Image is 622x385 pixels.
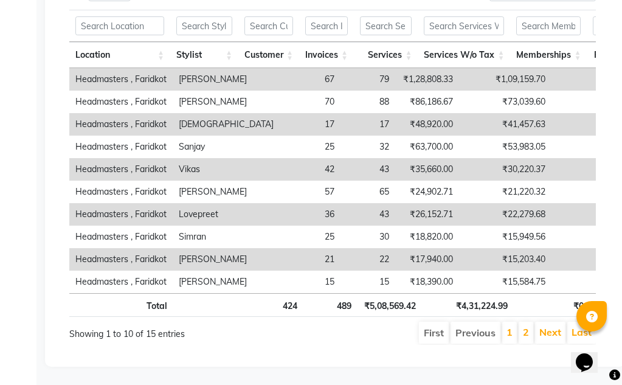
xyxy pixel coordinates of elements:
input: Search Memberships [516,16,581,35]
td: ₹1,09,159.70 [459,68,551,91]
td: Lovepreet [173,203,280,226]
td: 21 [280,248,340,271]
th: Services W/o Tax: activate to sort column ascending [418,42,510,68]
input: Search Services [360,16,412,35]
input: Search Stylist [176,16,232,35]
td: ₹73,039.60 [459,91,551,113]
td: 15 [340,271,395,293]
td: ₹15,584.75 [459,271,551,293]
th: ₹0 [514,293,590,317]
input: Search Services W/o Tax [424,16,504,35]
td: Headmasters , Faridkot [69,158,173,181]
input: Search Customer [244,16,293,35]
td: Headmasters , Faridkot [69,68,173,91]
td: ₹48,920.00 [395,113,459,136]
th: Memberships: activate to sort column ascending [510,42,587,68]
td: 25 [280,226,340,248]
td: ₹35,660.00 [395,158,459,181]
td: Headmasters , Faridkot [69,181,173,203]
td: ₹53,983.05 [459,136,551,158]
th: ₹4,31,224.99 [422,293,513,317]
td: 42 [280,158,340,181]
input: Search Invoices [305,16,348,35]
td: Headmasters , Faridkot [69,271,173,293]
td: Simran [173,226,280,248]
td: ₹41,457.63 [459,113,551,136]
td: ₹22,279.68 [459,203,551,226]
td: 36 [280,203,340,226]
td: 70 [280,91,340,113]
td: ₹15,949.56 [459,226,551,248]
th: Customer: activate to sort column ascending [238,42,299,68]
th: Stylist: activate to sort column ascending [170,42,238,68]
td: [PERSON_NAME] [173,68,280,91]
th: Services: activate to sort column ascending [354,42,418,68]
td: ₹24,902.71 [395,181,459,203]
a: Next [539,326,561,338]
td: Headmasters , Faridkot [69,91,173,113]
th: 424 [243,293,303,317]
div: Showing 1 to 10 of 15 entries [69,321,278,341]
th: ₹5,08,569.42 [358,293,422,317]
td: 65 [340,181,395,203]
iframe: chat widget [571,336,610,373]
td: Headmasters , Faridkot [69,226,173,248]
th: Invoices: activate to sort column ascending [299,42,354,68]
td: ₹18,390.00 [395,271,459,293]
td: 88 [340,91,395,113]
td: Headmasters , Faridkot [69,136,173,158]
td: 43 [340,158,395,181]
td: 17 [340,113,395,136]
td: Vikas [173,158,280,181]
td: Headmasters , Faridkot [69,248,173,271]
td: ₹26,152.71 [395,203,459,226]
td: 79 [340,68,395,91]
td: 43 [340,203,395,226]
input: Search Location [75,16,164,35]
td: ₹86,186.67 [395,91,459,113]
td: 32 [340,136,395,158]
td: Sanjay [173,136,280,158]
td: 25 [280,136,340,158]
td: 22 [340,248,395,271]
td: 17 [280,113,340,136]
td: ₹63,700.00 [395,136,459,158]
td: 30 [340,226,395,248]
td: [PERSON_NAME] [173,181,280,203]
td: [PERSON_NAME] [173,248,280,271]
td: 57 [280,181,340,203]
td: Headmasters , Faridkot [69,113,173,136]
td: ₹15,203.40 [459,248,551,271]
a: Last [572,326,592,338]
td: 67 [280,68,340,91]
th: Total [69,293,173,317]
td: ₹1,28,808.33 [395,68,459,91]
td: ₹30,220.37 [459,158,551,181]
a: 1 [506,326,513,338]
td: [PERSON_NAME] [173,271,280,293]
td: [PERSON_NAME] [173,91,280,113]
a: 2 [523,326,529,338]
td: Headmasters , Faridkot [69,203,173,226]
td: ₹17,940.00 [395,248,459,271]
td: ₹18,820.00 [395,226,459,248]
th: Location: activate to sort column ascending [69,42,170,68]
td: [DEMOGRAPHIC_DATA] [173,113,280,136]
td: ₹21,220.32 [459,181,551,203]
th: 489 [303,293,358,317]
td: 15 [280,271,340,293]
